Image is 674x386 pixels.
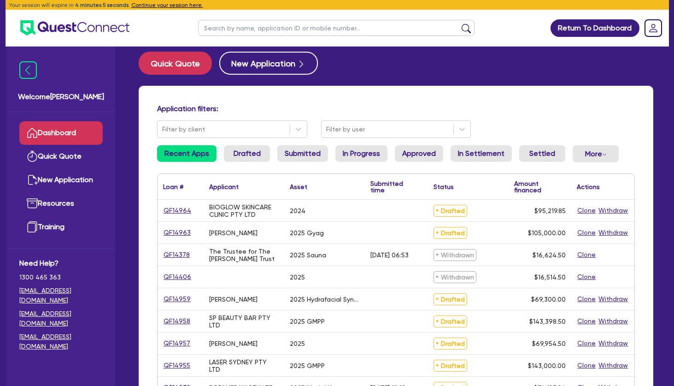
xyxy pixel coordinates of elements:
a: Quick Quote [139,52,219,75]
a: QF14958 [163,316,191,327]
a: QF14378 [163,249,190,260]
div: [DATE] 06:53 [370,251,409,259]
div: 2025 [290,273,305,281]
a: QF14955 [163,360,191,371]
div: 2025 [290,340,305,347]
a: [EMAIL_ADDRESS][DOMAIN_NAME] [19,309,103,328]
div: SP BEAUTY BAR PTY LTD [209,314,279,329]
div: The Trustee for The [PERSON_NAME] Trust [209,248,279,262]
input: Search by name, application ID or mobile number... [198,20,475,36]
button: Clone [577,360,596,371]
button: Withdraw [598,338,628,349]
button: Withdraw [598,294,628,304]
a: QF14964 [163,205,192,216]
button: Withdraw [598,316,628,327]
div: Asset [290,184,307,190]
a: Submitted [277,145,328,162]
span: $143,000.00 [528,362,566,369]
span: Welcome [PERSON_NAME] [18,91,104,102]
div: Submitted time [370,180,414,193]
div: Status [434,184,454,190]
div: 2025 Sauna [290,251,326,259]
div: Applicant [209,184,239,190]
div: 2025 GMPP [290,362,325,369]
div: 2025 Hydrafacial Syndeo [290,296,359,303]
span: 1300 465 363 [19,273,103,282]
button: Clone [577,205,596,216]
img: quick-quote [27,151,38,162]
button: Clone [577,338,596,349]
a: QF14963 [163,227,191,238]
div: Actions [577,184,600,190]
span: $69,954.50 [532,340,566,347]
button: New Application [219,52,318,75]
button: Quick Quote [139,52,212,75]
span: Drafted [434,315,467,327]
button: Clone [577,249,596,260]
img: icon-menu-close [19,61,37,79]
div: 2024 [290,207,305,214]
a: [EMAIL_ADDRESS][DOMAIN_NAME] [19,286,103,305]
div: [PERSON_NAME] [209,296,258,303]
button: Continue your session here. [131,1,203,9]
button: Clone [577,272,596,282]
span: 4 minutes 5 seconds [75,2,129,8]
span: Drafted [434,227,467,239]
div: BIOGLOW SKINCARE CLINIC PTY LTD [209,203,279,218]
button: Dropdown toggle [573,145,619,162]
img: new-application [27,174,38,185]
button: Withdraw [598,205,628,216]
a: Recent Apps [157,145,217,162]
span: $16,514.50 [534,273,566,281]
a: In Progress [335,145,387,162]
div: 2025 GMPP [290,318,325,325]
div: Amount financed [514,180,566,193]
a: Settled [519,145,565,162]
span: Drafted [434,360,467,372]
a: QF14406 [163,272,192,282]
div: [PERSON_NAME] [209,340,258,347]
button: Clone [577,227,596,238]
span: Drafted [434,205,467,217]
span: $143,398.50 [529,318,566,325]
img: resources [27,198,38,209]
span: Withdrawn [434,249,476,261]
a: Dashboard [19,121,103,145]
a: Return To Dashboard [551,19,639,37]
span: Need Help? [19,258,103,269]
a: In Settlement [451,145,512,162]
span: Withdrawn [434,271,476,283]
button: Withdraw [598,227,628,238]
a: QF14957 [163,338,191,349]
a: Training [19,215,103,239]
img: training [27,221,38,232]
div: Loan # [163,184,183,190]
a: Dropdown toggle [641,16,665,40]
a: Approved [395,145,443,162]
div: [PERSON_NAME] [209,229,258,237]
div: 2025 Gyag [290,229,324,237]
span: $16,624.50 [533,251,566,259]
button: Withdraw [598,360,628,371]
button: Clone [577,294,596,304]
span: $69,300.00 [531,296,566,303]
span: Drafted [434,293,467,305]
h4: Application filters: [157,104,635,113]
a: Quick Quote [19,145,103,168]
a: QF14959 [163,294,191,304]
a: Drafted [224,145,270,162]
span: $105,000.00 [528,229,566,237]
span: $95,219.85 [534,207,566,214]
button: Clone [577,316,596,327]
a: [EMAIL_ADDRESS][DOMAIN_NAME] [19,332,103,351]
span: Drafted [434,338,467,350]
a: Resources [19,192,103,215]
img: quest-connect-logo-blue [20,20,129,36]
a: New Application [19,168,103,192]
div: LASER SYDNEY PTY LTD [209,358,279,373]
